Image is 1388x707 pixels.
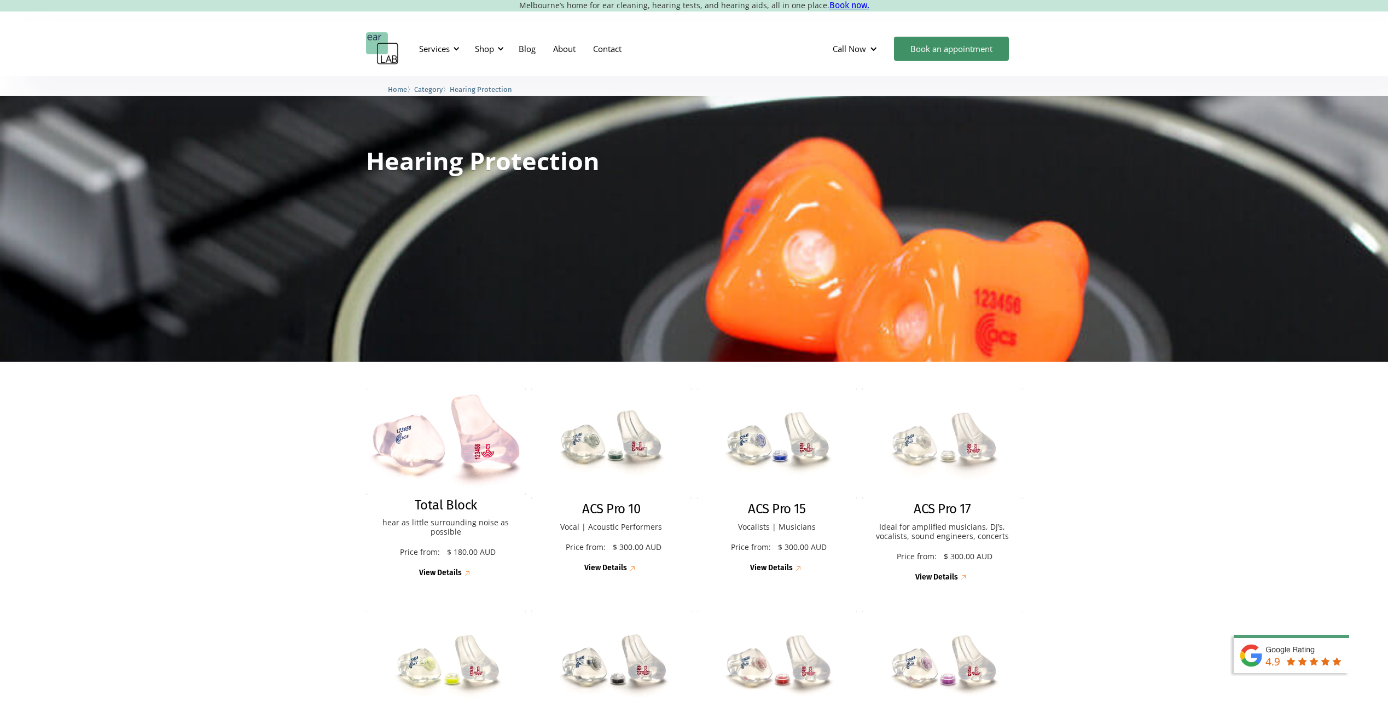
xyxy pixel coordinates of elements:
li: 〉 [414,84,450,95]
div: Services [419,43,450,54]
img: Total Block [366,389,526,495]
p: Vocalists | Musicians [708,523,846,532]
a: Contact [584,33,630,65]
h2: ACS Pro 17 [914,501,971,517]
h2: ACS Pro 15 [748,501,805,517]
img: ACS Pro 15 [697,389,857,499]
p: $ 300.00 AUD [944,552,992,561]
p: Price from: [396,548,444,557]
a: Book an appointment [894,37,1009,61]
a: Hearing Protection [450,84,512,94]
div: View Details [419,569,462,578]
div: View Details [915,573,958,582]
p: $ 300.00 AUD [778,543,827,552]
p: Ideal for amplified musicians, DJ’s, vocalists, sound engineers, concerts [873,523,1012,541]
h2: Total Block [415,497,477,513]
p: $ 180.00 AUD [447,548,496,557]
div: Services [413,32,463,65]
a: About [544,33,584,65]
a: ACS Pro 10ACS Pro 10Vocal | Acoustic PerformersPrice from:$ 300.00 AUDView Details [531,389,692,574]
span: Hearing Protection [450,85,512,94]
img: ACS Pro 17 [862,389,1023,499]
a: ACS Pro 15ACS Pro 15Vocalists | MusiciansPrice from:$ 300.00 AUDView Details [697,389,857,574]
p: Price from: [561,543,610,552]
p: Vocal | Acoustic Performers [542,523,681,532]
p: Price from: [892,552,941,561]
div: Shop [468,32,507,65]
span: Category [414,85,443,94]
div: Call Now [833,43,866,54]
a: Blog [510,33,544,65]
div: Shop [475,43,494,54]
p: Price from: [727,543,775,552]
a: Total BlockTotal Blockhear as little surrounding noise as possiblePrice from:$ 180.00 AUDView Det... [366,389,526,579]
div: View Details [584,564,627,573]
div: View Details [750,564,793,573]
p: hear as little surrounding noise as possible [377,518,515,537]
h2: ACS Pro 10 [582,501,640,517]
div: Call Now [824,32,888,65]
a: Category [414,84,443,94]
img: ACS Pro 10 [531,389,692,499]
li: 〉 [388,84,414,95]
p: $ 300.00 AUD [613,543,661,552]
a: ACS Pro 17ACS Pro 17Ideal for amplified musicians, DJ’s, vocalists, sound engineers, concertsPric... [862,389,1023,583]
span: Home [388,85,407,94]
a: home [366,32,399,65]
a: Home [388,84,407,94]
h1: Hearing Protection [366,148,600,173]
